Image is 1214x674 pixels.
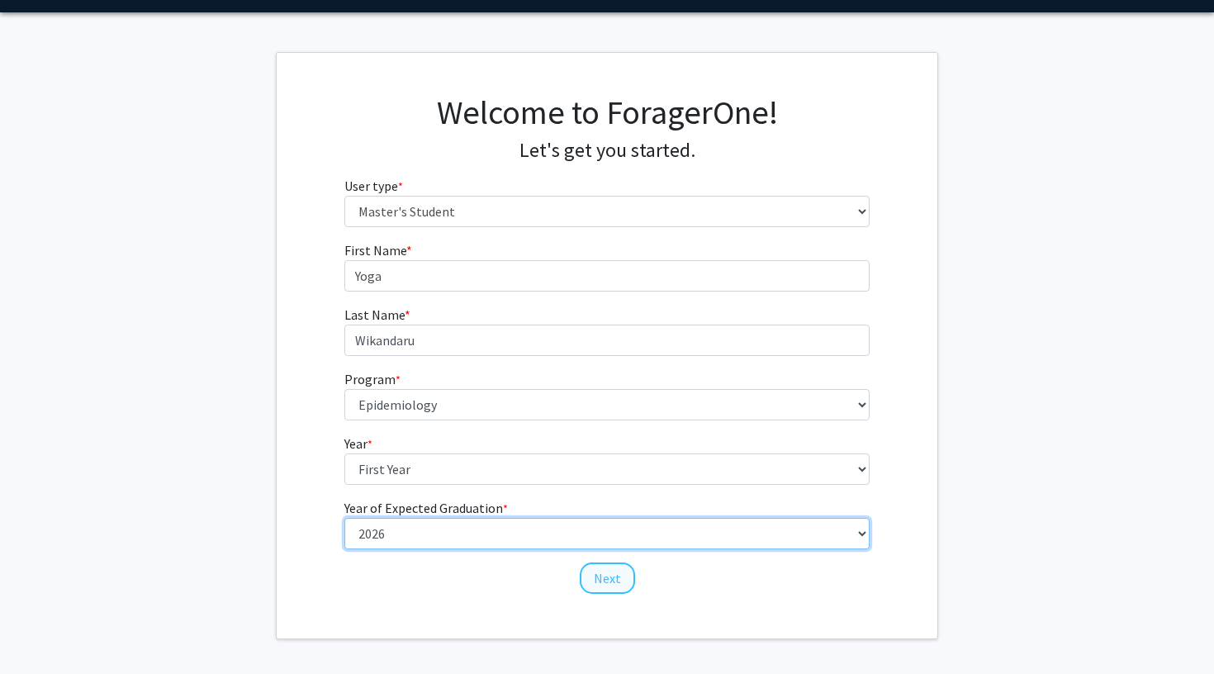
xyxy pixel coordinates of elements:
h1: Welcome to ForagerOne! [344,93,870,132]
span: Last Name [344,306,405,323]
span: First Name [344,242,406,259]
label: Program [344,369,401,389]
iframe: Chat [12,600,70,662]
label: User type [344,176,403,196]
button: Next [580,562,635,594]
label: Year of Expected Graduation [344,498,508,518]
label: Year [344,434,372,453]
h4: Let's get you started. [344,139,870,163]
